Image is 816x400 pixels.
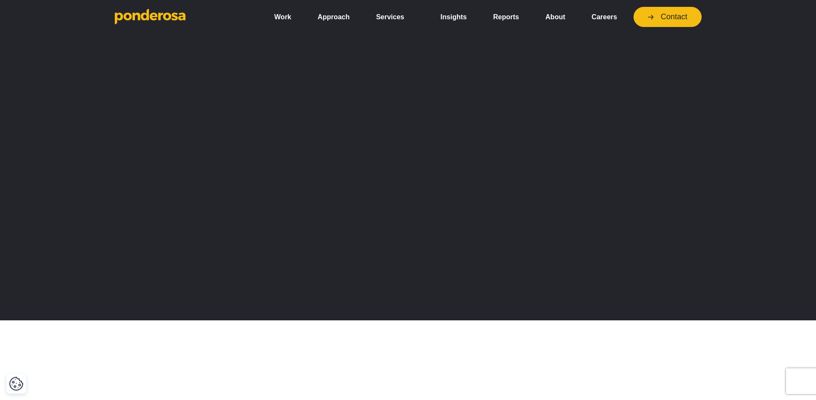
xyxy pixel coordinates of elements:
button: Cookie Settings [9,376,24,391]
a: Go to homepage [115,9,252,26]
a: About [536,8,575,26]
a: Careers [582,8,627,26]
a: Insights [431,8,477,26]
a: Reports [483,8,529,26]
a: Approach [308,8,359,26]
a: Services [366,8,424,26]
a: Contact [634,7,701,27]
img: Revisit consent button [9,376,24,391]
a: Work [265,8,301,26]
